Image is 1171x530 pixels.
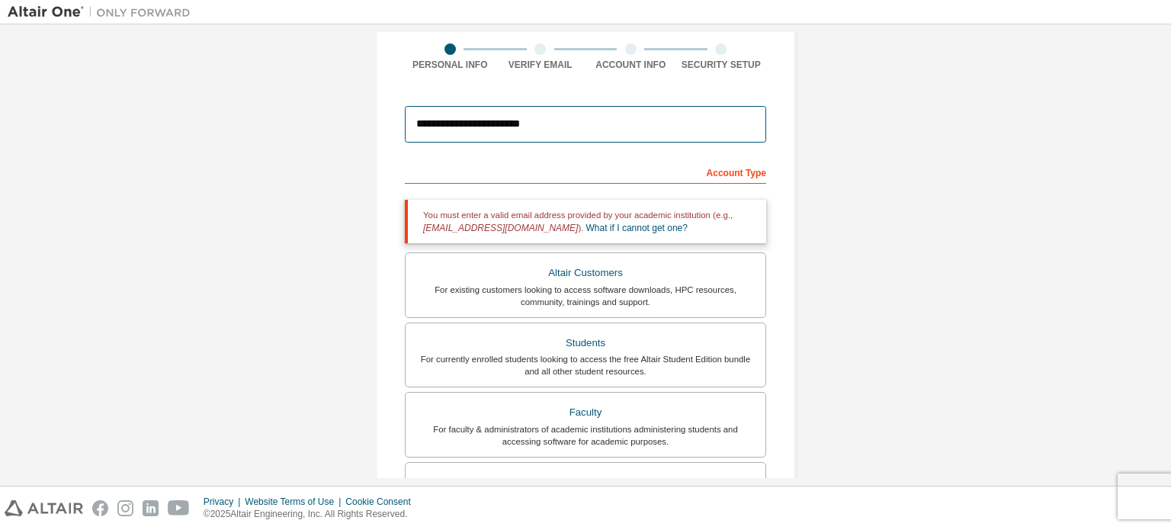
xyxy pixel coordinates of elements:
img: altair_logo.svg [5,500,83,516]
div: For faculty & administrators of academic institutions administering students and accessing softwa... [415,423,756,448]
img: facebook.svg [92,500,108,516]
div: Website Terms of Use [245,496,345,508]
div: Everyone else [415,472,756,493]
div: Account Type [405,159,766,184]
div: You must enter a valid email address provided by your academic institution (e.g., ). [405,200,766,243]
div: Account Info [585,59,676,71]
div: Verify Email [496,59,586,71]
div: Students [415,332,756,354]
p: © 2025 Altair Engineering, Inc. All Rights Reserved. [204,508,420,521]
img: youtube.svg [168,500,190,516]
img: instagram.svg [117,500,133,516]
div: Personal Info [405,59,496,71]
img: Altair One [8,5,198,20]
div: Altair Customers [415,262,756,284]
div: Privacy [204,496,245,508]
div: Security Setup [676,59,767,71]
div: Faculty [415,402,756,423]
div: For existing customers looking to access software downloads, HPC resources, community, trainings ... [415,284,756,308]
img: linkedin.svg [143,500,159,516]
a: What if I cannot get one? [586,223,688,233]
div: Cookie Consent [345,496,419,508]
span: [EMAIL_ADDRESS][DOMAIN_NAME] [423,223,578,233]
div: For currently enrolled students looking to access the free Altair Student Edition bundle and all ... [415,353,756,377]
